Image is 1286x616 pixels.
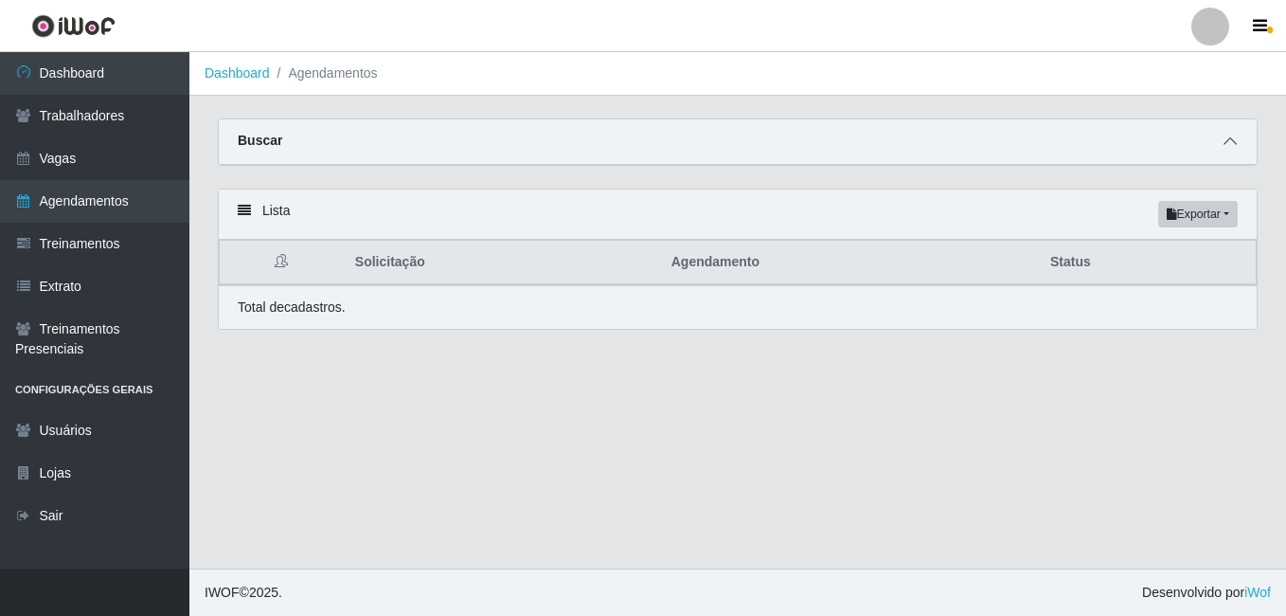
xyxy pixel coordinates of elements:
button: Exportar [1158,201,1238,227]
strong: Buscar [238,133,282,148]
img: CoreUI Logo [31,14,116,38]
a: iWof [1244,585,1271,600]
span: © 2025 . [205,583,282,603]
p: Total de cadastros. [238,298,346,317]
th: Status [1039,241,1257,285]
a: Dashboard [205,65,270,81]
span: IWOF [205,585,240,600]
li: Agendamentos [270,63,378,83]
th: Agendamento [660,241,1039,285]
div: Lista [219,190,1257,240]
th: Solicitação [344,241,660,285]
span: Desenvolvido por [1142,583,1271,603]
nav: breadcrumb [189,52,1286,96]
